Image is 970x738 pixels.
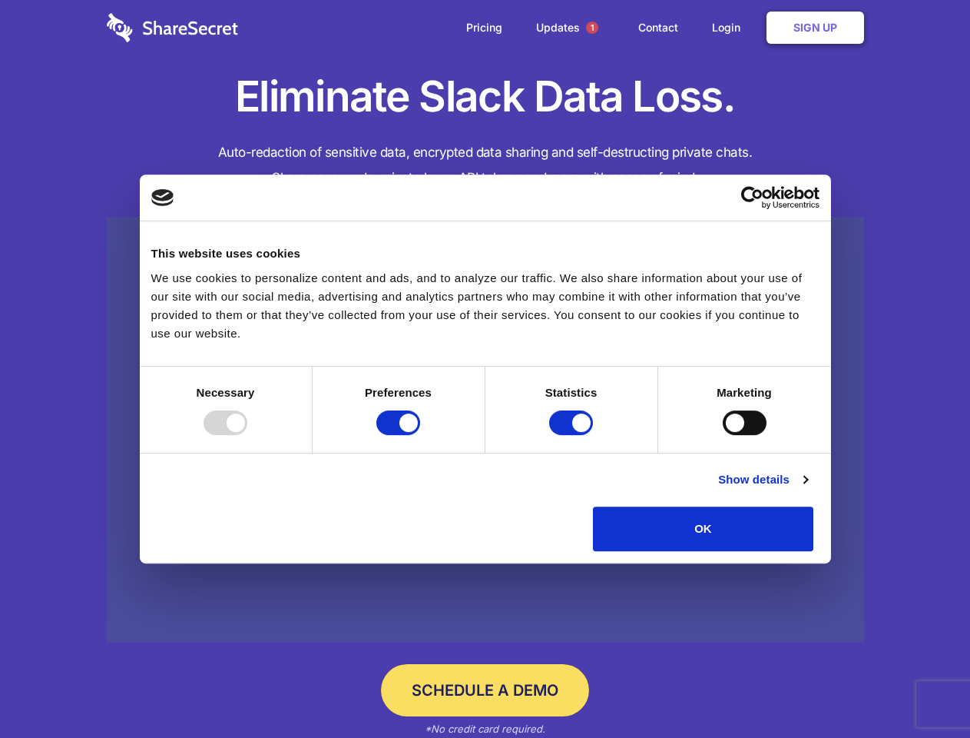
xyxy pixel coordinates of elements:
em: *No credit card required. [425,723,545,735]
strong: Preferences [365,386,432,399]
div: This website uses cookies [151,244,819,263]
a: Sign Up [766,12,864,44]
a: Schedule a Demo [381,664,589,716]
strong: Statistics [545,386,598,399]
span: 1 [586,22,598,34]
h1: Eliminate Slack Data Loss. [107,69,864,125]
img: logo [151,189,174,206]
strong: Marketing [717,386,772,399]
a: Pricing [451,4,518,52]
a: Contact [623,4,694,52]
button: OK [593,507,813,551]
strong: Necessary [197,386,255,399]
a: Login [697,4,763,52]
div: We use cookies to personalize content and ads, and to analyze our traffic. We also share informat... [151,269,819,343]
a: Show details [718,470,807,489]
h4: Auto-redaction of sensitive data, encrypted data sharing and self-destructing private chats. Shar... [107,140,864,191]
a: Wistia video thumbnail [107,217,864,643]
img: logo-wordmark-white-trans-d4663122ce5f474addd5e946df7df03e33cb6a1c49d2221995e7729f52c070b2.svg [107,13,238,42]
a: Usercentrics Cookiebot - opens in a new window [685,186,819,209]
